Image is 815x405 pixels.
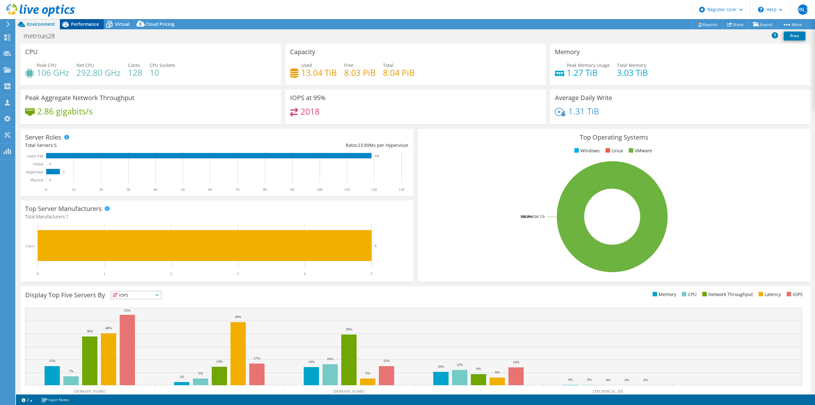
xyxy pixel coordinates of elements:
text: 3 [237,271,239,276]
text: 15% [383,359,390,363]
text: [DOMAIN_NAME] [333,389,365,394]
h4: 1.31 TiB [568,108,599,115]
text: 40% [105,326,112,330]
text: Hypervisor [26,170,43,174]
text: 2% [180,375,184,379]
text: 10 [72,187,75,192]
h4: 106 GHz [37,69,69,76]
span: Cores [128,62,140,68]
span: IOPS [111,291,161,299]
text: 14% [513,360,519,364]
text: [DOMAIN_NAME] [74,389,106,394]
span: CPU Sockets [150,62,175,68]
h3: Top Server Manufacturers [25,205,102,212]
h4: 2018 [301,108,320,115]
text: 0 [37,271,39,276]
li: VMware [627,147,652,154]
h3: IOPS at 95% [290,94,326,101]
a: More [777,19,807,29]
text: 39% [346,327,352,331]
text: 60 [208,187,212,192]
a: Reports [692,19,723,29]
text: 20 [99,187,103,192]
text: 0 [49,178,51,182]
span: 1 [66,213,68,220]
h4: Total Manufacturers: [25,213,408,220]
div: Total Servers: [25,142,217,149]
text: Virtual [33,162,44,166]
h3: Capacity [290,48,315,55]
text: 14% [308,360,315,364]
text: 0% [606,378,611,382]
h4: 13.04 TiB [301,69,337,76]
text: 5 [375,244,377,248]
text: 1 [103,271,105,276]
text: 0% [568,378,573,381]
span: Peak CPU [37,62,56,68]
text: 50 [181,187,185,192]
span: Virtual [115,21,130,27]
text: 80 [263,187,267,192]
li: Linux [604,147,623,154]
a: Share [722,19,748,29]
li: Memory [651,291,676,298]
text: 120 [371,187,377,192]
text: 40 [153,187,157,192]
h3: Top Operating Systems [422,134,806,141]
text: 49% [235,315,241,319]
h3: Memory [555,48,580,55]
text: 0% [643,378,648,382]
text: 7% [69,369,74,373]
text: 4 [304,271,306,276]
li: IOPS [785,291,803,298]
h4: 1.27 TiB [567,69,610,76]
h3: Server Roles [25,134,61,141]
span: Total Memory [617,62,646,68]
span: Net CPU [76,62,94,68]
h3: Peak Aggregate Network Throughput [25,94,134,101]
text: 5% [365,371,370,375]
a: 2 [17,396,37,404]
text: 9% [476,367,481,371]
div: Ratio: VMs per Hypervisor [217,142,408,149]
h4: 3.03 TiB [617,69,648,76]
span: Total [383,62,393,68]
span: Used [301,62,312,68]
span: Free [344,62,353,68]
text: 130 [399,187,404,192]
text: 0 [49,163,51,166]
text: 119 [375,155,379,158]
a: Export [748,19,778,29]
text: 55% [124,308,131,312]
h4: 292.80 GHz [76,69,121,76]
text: 12% [457,363,463,366]
text: Guest VM [27,154,43,158]
text: 14% [216,359,223,363]
text: 90 [290,187,294,192]
a: Project Notes [37,396,74,404]
h1: metroas28 [21,33,65,40]
text: 30 [126,187,130,192]
text: 0 [45,187,47,192]
li: CPU [680,291,697,298]
span: 5 [54,142,57,148]
text: 10% [438,365,444,368]
text: 100 [317,187,322,192]
h4: 2.86 gigabits/s [37,108,93,115]
h4: 10 [150,69,175,76]
text: 0% [625,378,629,382]
text: 110 [344,187,350,192]
li: Windows [573,147,600,154]
span: Environment [27,21,55,27]
li: Latency [757,291,781,298]
a: Print [784,32,805,40]
tspan: ESXi 7.0 [532,214,544,219]
h4: 8.03 PiB [344,69,376,76]
text: 5 [63,170,65,174]
text: 70 [236,187,239,192]
span: [PERSON_NAME] [798,4,808,15]
li: Network Throughput [701,291,753,298]
svg: \n [758,7,764,12]
text: 15% [49,359,55,363]
text: Physical [30,178,43,182]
